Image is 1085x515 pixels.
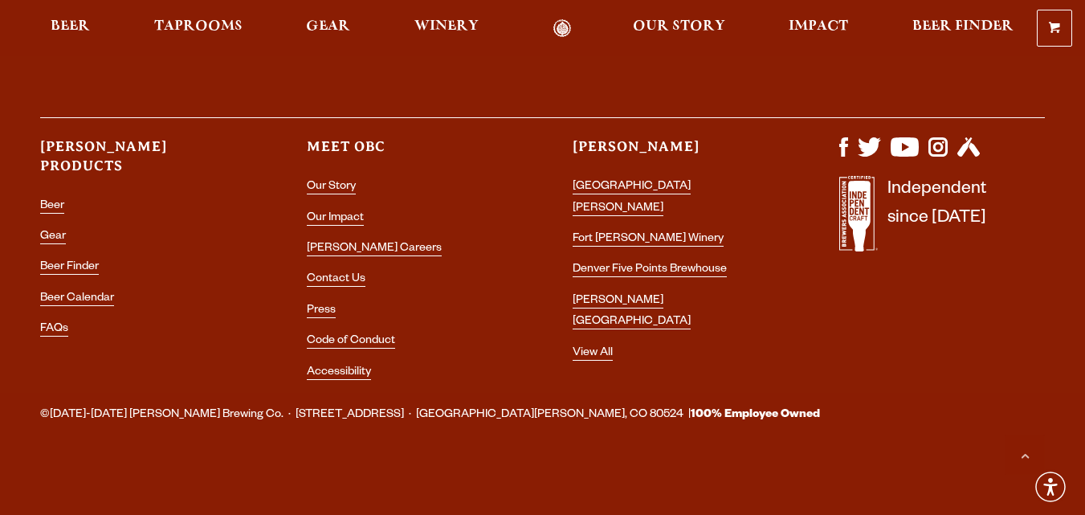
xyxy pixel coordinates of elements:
[789,20,848,33] span: Impact
[40,292,114,306] a: Beer Calendar
[573,347,613,361] a: View All
[912,20,1014,33] span: Beer Finder
[40,405,820,426] span: ©[DATE]-[DATE] [PERSON_NAME] Brewing Co. · [STREET_ADDRESS] · [GEOGRAPHIC_DATA][PERSON_NAME], CO ...
[307,181,356,194] a: Our Story
[40,19,100,38] a: Beer
[778,19,859,38] a: Impact
[622,19,736,38] a: Our Story
[40,231,66,244] a: Gear
[40,323,68,337] a: FAQs
[957,149,981,161] a: Visit us on Untappd
[633,20,725,33] span: Our Story
[839,149,848,161] a: Visit us on Facebook
[1005,435,1045,475] a: Scroll to top
[51,20,90,33] span: Beer
[902,19,1024,38] a: Beer Finder
[40,137,246,189] h3: [PERSON_NAME] Products
[307,137,512,170] h3: Meet OBC
[573,233,724,247] a: Fort [PERSON_NAME] Winery
[154,20,243,33] span: Taprooms
[891,149,918,161] a: Visit us on YouTube
[404,19,489,38] a: Winery
[307,305,336,318] a: Press
[414,20,479,33] span: Winery
[296,19,361,38] a: Gear
[144,19,253,38] a: Taprooms
[1033,469,1068,505] div: Accessibility Menu
[573,181,691,215] a: [GEOGRAPHIC_DATA][PERSON_NAME]
[40,261,99,275] a: Beer Finder
[307,212,364,226] a: Our Impact
[928,149,948,161] a: Visit us on Instagram
[858,149,882,161] a: Visit us on X (formerly Twitter)
[307,335,395,349] a: Code of Conduct
[307,273,365,287] a: Contact Us
[532,19,593,38] a: Odell Home
[573,295,691,329] a: [PERSON_NAME] [GEOGRAPHIC_DATA]
[307,243,442,256] a: [PERSON_NAME] Careers
[887,176,986,260] p: Independent since [DATE]
[573,264,727,277] a: Denver Five Points Brewhouse
[307,366,371,380] a: Accessibility
[306,20,350,33] span: Gear
[40,200,64,214] a: Beer
[573,137,778,170] h3: [PERSON_NAME]
[691,409,820,422] strong: 100% Employee Owned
